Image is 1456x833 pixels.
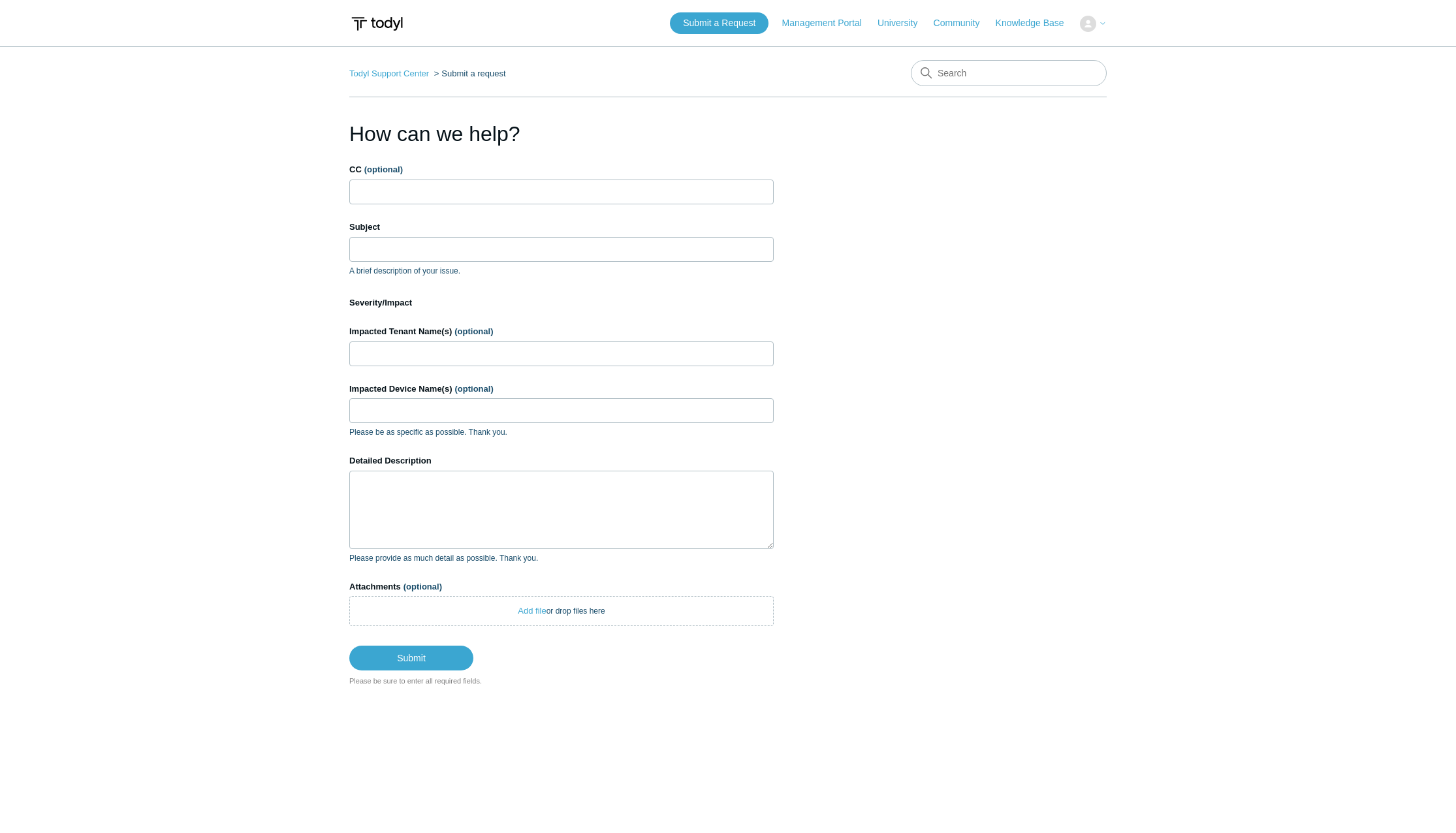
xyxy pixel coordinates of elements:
a: Todyl Support Center [349,69,429,78]
p: Please provide as much detail as possible. Thank you. [349,552,774,564]
p: Please be as specific as possible. Thank you. [349,426,774,438]
label: Impacted Tenant Name(s) [349,325,774,338]
li: Todyl Support Center [349,69,432,78]
label: CC [349,163,774,176]
label: Severity/Impact [349,296,774,309]
div: Please be sure to enter all required fields. [349,676,774,687]
h1: How can we help? [349,118,774,149]
a: Management Portal [782,16,875,30]
label: Subject [349,221,774,234]
a: Submit a Request [670,12,768,34]
label: Attachments [349,580,774,593]
a: Community [934,16,993,30]
li: Submit a request [432,69,506,78]
a: Knowledge Base [996,16,1077,30]
span: (optional) [404,582,442,591]
a: University [878,16,930,30]
p: A brief description of your issue. [349,265,774,277]
input: Submit [349,646,473,670]
span: (optional) [455,384,494,394]
label: Impacted Device Name(s) [349,383,774,396]
img: Todyl Support Center Help Center home page [349,12,405,36]
input: Search [911,60,1107,86]
span: (optional) [364,165,403,174]
span: (optional) [454,326,493,336]
label: Detailed Description [349,454,774,467]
